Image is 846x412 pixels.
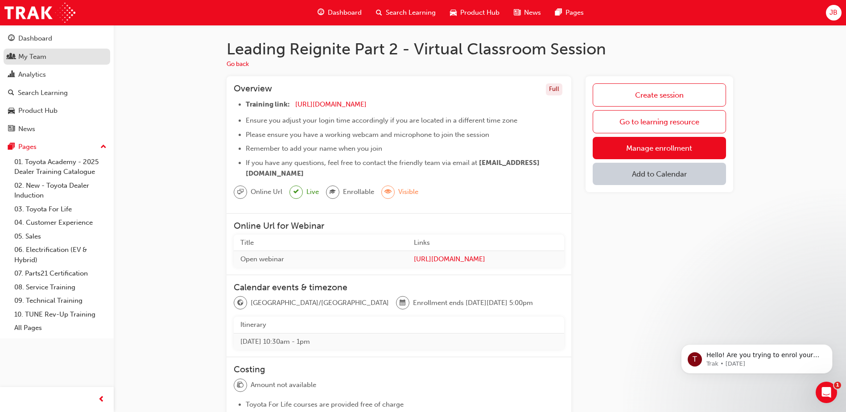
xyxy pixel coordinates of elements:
[11,179,110,202] a: 02. New - Toyota Dealer Induction
[413,298,533,308] span: Enrollment ends [DATE][DATE] 5:00pm
[400,297,406,309] span: calendar-icon
[11,294,110,308] a: 09. Technical Training
[524,8,541,18] span: News
[8,107,15,115] span: car-icon
[386,8,436,18] span: Search Learning
[11,155,110,179] a: 01. Toyota Academy - 2025 Dealer Training Catalogue
[4,85,110,101] a: Search Learning
[246,100,290,108] span: Training link:
[4,139,110,155] button: Pages
[18,88,68,98] div: Search Learning
[318,7,324,18] span: guage-icon
[376,7,382,18] span: search-icon
[11,267,110,280] a: 07. Parts21 Certification
[507,4,548,22] a: news-iconNews
[246,159,477,167] span: If you have any questions, feel free to contact the friendly team via email at
[11,308,110,321] a: 10. TUNE Rev-Up Training
[369,4,443,22] a: search-iconSearch Learning
[816,382,837,403] iframe: Intercom live chat
[414,254,557,264] a: [URL][DOMAIN_NAME]
[18,70,46,80] div: Analytics
[234,282,564,293] h3: Calendar events & timezone
[237,297,243,309] span: globe-icon
[4,29,110,139] button: DashboardMy TeamAnalyticsSearch LearningProduct HubNews
[460,8,499,18] span: Product Hub
[251,298,389,308] span: [GEOGRAPHIC_DATA]/[GEOGRAPHIC_DATA]
[4,121,110,137] a: News
[514,7,520,18] span: news-icon
[234,235,407,251] th: Title
[234,333,564,350] td: [DATE] 10:30am - 1pm
[251,187,282,197] span: Online Url
[593,137,726,159] a: Manage enrollment
[4,30,110,47] a: Dashboard
[555,7,562,18] span: pages-icon
[593,83,726,107] a: Create session
[246,144,382,152] span: Remember to add your name when you join
[826,5,842,21] button: JB
[246,116,517,124] span: Ensure you adjust your login time accordingly if you are located in a different time zone
[11,216,110,230] a: 04. Customer Experience
[234,83,272,95] h3: Overview
[18,142,37,152] div: Pages
[98,394,105,405] span: prev-icon
[385,186,391,198] span: eye-icon
[237,186,243,198] span: sessionType_ONLINE_URL-icon
[234,317,564,333] th: Itinerary
[306,187,319,197] span: Live
[293,186,299,198] span: tick-icon
[834,382,841,389] span: 1
[343,187,374,197] span: Enrollable
[11,202,110,216] a: 03. Toyota For Life
[227,39,733,59] h1: Leading Reignite Part 2 - Virtual Classroom Session
[407,235,564,251] th: Links
[18,33,52,44] div: Dashboard
[328,8,362,18] span: Dashboard
[234,364,564,375] h3: Costing
[251,380,316,390] span: Amount not available
[593,163,726,185] button: Add to Calendar
[310,4,369,22] a: guage-iconDashboard
[398,187,418,197] span: Visible
[4,3,75,23] img: Trak
[8,89,14,97] span: search-icon
[4,49,110,65] a: My Team
[565,8,584,18] span: Pages
[240,255,284,263] span: Open webinar
[246,400,404,408] span: Toyota For Life courses are provided free of charge
[11,243,110,267] a: 06. Electrification (EV & Hybrid)
[246,159,540,177] span: [EMAIL_ADDRESS][DOMAIN_NAME]
[4,66,110,83] a: Analytics
[18,106,58,116] div: Product Hub
[11,321,110,335] a: All Pages
[237,379,243,391] span: money-icon
[8,143,15,151] span: pages-icon
[443,4,507,22] a: car-iconProduct Hub
[546,83,562,95] div: Full
[829,8,838,18] span: JB
[330,186,336,198] span: graduationCap-icon
[8,35,15,43] span: guage-icon
[11,280,110,294] a: 08. Service Training
[18,52,46,62] div: My Team
[4,103,110,119] a: Product Hub
[593,110,726,133] a: Go to learning resource
[11,230,110,243] a: 05. Sales
[548,4,591,22] a: pages-iconPages
[100,141,107,153] span: up-icon
[450,7,457,18] span: car-icon
[668,325,846,388] iframe: Intercom notifications message
[246,131,489,139] span: Please ensure you have a working webcam and microphone to join the session
[295,100,367,108] a: [URL][DOMAIN_NAME]
[8,71,15,79] span: chart-icon
[8,53,15,61] span: people-icon
[18,124,35,134] div: News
